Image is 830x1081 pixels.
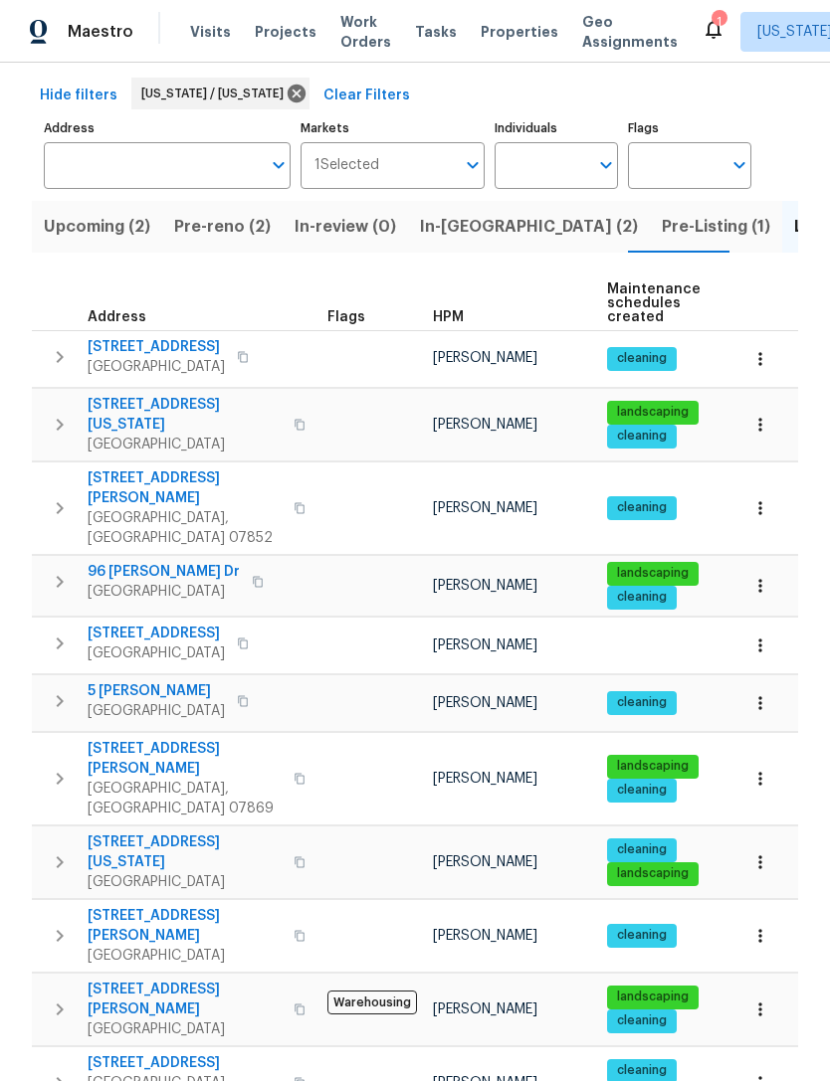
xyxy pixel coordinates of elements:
span: Warehousing [327,991,417,1014]
span: Upcoming (2) [44,213,150,241]
button: Open [726,151,753,179]
span: [GEOGRAPHIC_DATA] [88,701,225,721]
span: [STREET_ADDRESS][PERSON_NAME] [88,906,282,946]
button: Clear Filters [315,78,418,114]
span: In-review (0) [295,213,396,241]
span: [GEOGRAPHIC_DATA] [88,1019,282,1039]
span: [GEOGRAPHIC_DATA] [88,435,282,454]
span: Maestro [68,22,133,42]
label: Individuals [495,122,618,134]
span: [STREET_ADDRESS][PERSON_NAME] [88,980,282,1019]
span: [GEOGRAPHIC_DATA] [88,946,282,966]
span: [GEOGRAPHIC_DATA] [88,357,225,377]
span: Work Orders [340,12,391,52]
span: [PERSON_NAME] [433,638,537,652]
span: 1 Selected [314,157,379,174]
span: cleaning [609,1062,675,1079]
span: Maintenance schedules created [607,282,701,324]
span: cleaning [609,589,675,606]
span: cleaning [609,841,675,858]
span: [GEOGRAPHIC_DATA] [88,643,225,663]
span: 5 [PERSON_NAME] [88,681,225,701]
span: Flags [327,310,365,324]
span: landscaping [609,989,697,1005]
button: Hide filters [32,78,125,114]
span: [STREET_ADDRESS] [88,337,225,357]
span: 96 [PERSON_NAME] Dr [88,562,240,582]
span: Pre-reno (2) [174,213,271,241]
label: Flags [628,122,751,134]
button: Open [592,151,620,179]
span: Clear Filters [323,84,410,108]
span: [STREET_ADDRESS] [88,1053,282,1073]
span: Address [88,310,146,324]
button: Open [459,151,487,179]
span: [PERSON_NAME] [433,696,537,710]
span: landscaping [609,758,697,775]
span: cleaning [609,927,675,944]
span: [STREET_ADDRESS][PERSON_NAME] [88,739,282,779]
span: Properties [481,22,558,42]
span: [GEOGRAPHIC_DATA] [88,582,240,602]
span: HPM [433,310,464,324]
span: [PERSON_NAME] [433,351,537,365]
span: [PERSON_NAME] [433,855,537,869]
span: [PERSON_NAME] [433,1002,537,1016]
span: [STREET_ADDRESS][US_STATE] [88,395,282,435]
span: landscaping [609,865,697,882]
button: Open [265,151,293,179]
span: cleaning [609,782,675,799]
span: [STREET_ADDRESS][PERSON_NAME] [88,468,282,508]
span: [GEOGRAPHIC_DATA] [88,872,282,892]
span: [GEOGRAPHIC_DATA], [GEOGRAPHIC_DATA] 07869 [88,779,282,818]
span: landscaping [609,404,697,421]
span: cleaning [609,694,675,711]
span: Hide filters [40,84,117,108]
span: [PERSON_NAME] [433,418,537,432]
span: In-[GEOGRAPHIC_DATA] (2) [420,213,638,241]
span: cleaning [609,428,675,445]
div: 1 [712,12,726,32]
span: Geo Assignments [582,12,678,52]
span: Visits [190,22,231,42]
span: Pre-Listing (1) [662,213,770,241]
span: cleaning [609,1012,675,1029]
span: [PERSON_NAME] [433,929,537,943]
span: [PERSON_NAME] [433,772,537,786]
label: Address [44,122,291,134]
span: [US_STATE] / [US_STATE] [141,84,292,103]
span: Projects [255,22,316,42]
span: [GEOGRAPHIC_DATA], [GEOGRAPHIC_DATA] 07852 [88,508,282,548]
span: Tasks [415,25,457,39]
div: [US_STATE] / [US_STATE] [131,78,310,109]
span: [PERSON_NAME] [433,579,537,593]
span: cleaning [609,499,675,516]
label: Markets [301,122,486,134]
span: [STREET_ADDRESS] [88,624,225,643]
span: [STREET_ADDRESS][US_STATE] [88,832,282,872]
span: cleaning [609,350,675,367]
span: [PERSON_NAME] [433,501,537,515]
span: landscaping [609,565,697,582]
